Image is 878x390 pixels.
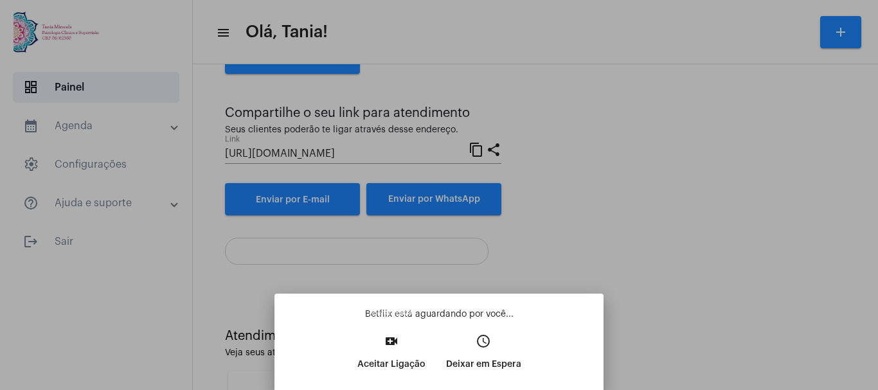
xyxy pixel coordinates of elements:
[384,333,399,349] mat-icon: video_call
[347,330,436,385] button: Aceitar Ligação
[436,330,532,385] button: Deixar em Espera
[446,353,521,376] p: Deixar em Espera
[364,306,420,321] div: Aceitar ligação
[476,333,491,349] mat-icon: access_time
[285,308,593,321] p: Betflix está aguardando por você...
[357,353,426,376] p: Aceitar Ligação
